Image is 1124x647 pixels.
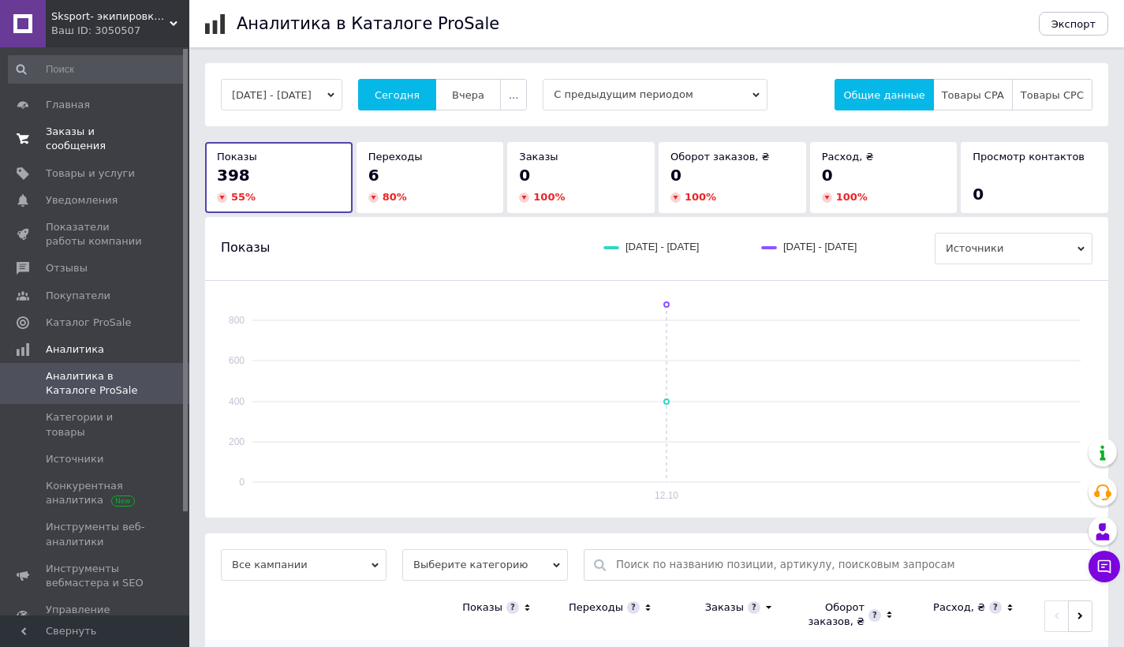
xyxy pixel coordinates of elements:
span: Главная [46,98,90,112]
span: ... [509,89,518,101]
div: Показы [462,600,502,615]
span: Товары и услуги [46,166,135,181]
span: Товары CPA [942,89,1004,101]
span: Заказы [519,151,558,163]
button: Вчера [435,79,501,110]
input: Поиск [8,55,186,84]
span: Общие данные [843,89,924,101]
span: 0 [670,166,681,185]
input: Поиск по названию позиции, артикулу, поисковым запросам [616,550,1084,580]
text: 0 [239,477,245,488]
span: Каталог ProSale [46,316,131,330]
span: Товары CPC [1021,89,1084,101]
button: [DATE] - [DATE] [221,79,342,110]
text: 200 [229,436,245,447]
span: Отзывы [46,261,88,275]
span: Инструменты веб-аналитики [46,520,146,548]
button: Общие данные [835,79,933,110]
span: Показы [221,239,270,256]
span: Категории и товары [46,410,146,439]
span: Выберите категорию [402,549,568,581]
button: Экспорт [1039,12,1108,36]
span: Покупатели [46,289,110,303]
span: Уведомления [46,193,118,208]
text: 600 [229,355,245,366]
span: 6 [368,166,379,185]
span: Расход, ₴ [822,151,874,163]
h1: Аналитика в Каталоге ProSale [237,14,499,33]
div: Ваш ID: 3050507 [51,24,189,38]
span: 55 % [231,191,256,203]
text: 12.10 [655,490,678,501]
span: Переходы [368,151,423,163]
span: Вчера [452,89,484,101]
span: Показатели работы компании [46,220,146,249]
div: Заказы [705,600,744,615]
span: 100 % [836,191,868,203]
div: Переходы [569,600,623,615]
span: Оборот заказов, ₴ [670,151,770,163]
span: 80 % [383,191,407,203]
span: Показы [217,151,257,163]
span: Экспорт [1051,18,1096,30]
span: Аналитика в Каталоге ProSale [46,369,146,398]
span: Просмотр контактов [973,151,1085,163]
span: Все кампании [221,549,386,581]
span: Инструменты вебмастера и SEO [46,562,146,590]
span: 398 [217,166,250,185]
span: Sksport- экипировка для единоборств [51,9,170,24]
span: Заказы и сообщения [46,125,146,153]
button: Товары CPA [933,79,1013,110]
button: Сегодня [358,79,436,110]
span: 0 [822,166,833,185]
button: Чат с покупателем [1089,551,1120,582]
text: 400 [229,396,245,407]
text: 800 [229,315,245,326]
div: Оборот заказов, ₴ [804,600,864,629]
span: 0 [519,166,530,185]
span: Управление сайтом [46,603,146,631]
span: Сегодня [375,89,420,101]
span: 0 [973,185,984,204]
span: Источники [935,233,1092,264]
button: ... [500,79,527,110]
div: Расход, ₴ [933,600,985,615]
span: Источники [46,452,103,466]
span: С предыдущим периодом [543,79,767,110]
button: Товары CPC [1012,79,1092,110]
span: Конкурентная аналитика [46,479,146,507]
span: 100 % [685,191,716,203]
span: 100 % [533,191,565,203]
span: Аналитика [46,342,104,357]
